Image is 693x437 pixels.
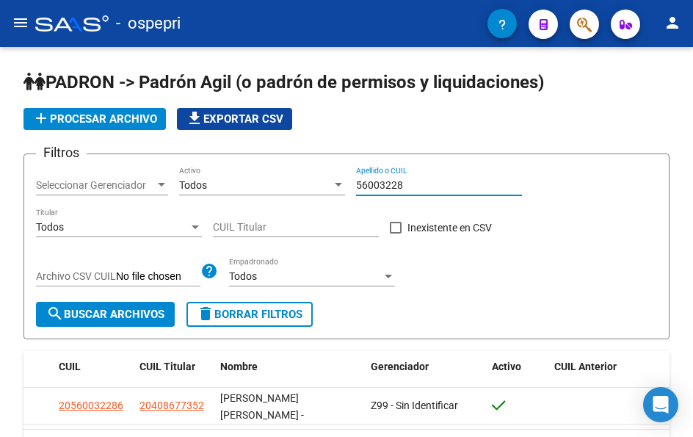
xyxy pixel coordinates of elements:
span: Procesar archivo [32,112,157,126]
span: Todos [229,270,257,282]
button: Buscar Archivos [36,302,175,327]
span: Gerenciador [371,361,429,372]
mat-icon: search [46,305,64,322]
span: CUIL Anterior [554,361,617,372]
datatable-header-cell: CUIL Titular [134,351,214,383]
span: Nombre [220,361,258,372]
span: CUIL Titular [139,361,195,372]
datatable-header-cell: Gerenciador [365,351,486,383]
span: Inexistente en CSV [407,219,492,236]
span: Activo [492,361,521,372]
span: Exportar CSV [186,112,283,126]
span: Archivo CSV CUIL [36,270,116,282]
span: Borrar Filtros [197,308,302,321]
span: 20408677352 [139,400,204,411]
mat-icon: person [664,14,681,32]
mat-icon: add [32,109,50,127]
div: Open Intercom Messenger [643,387,678,422]
datatable-header-cell: Activo [486,351,548,383]
span: Todos [179,179,207,191]
span: [PERSON_NAME] [PERSON_NAME] - [220,392,304,421]
button: Borrar Filtros [186,302,313,327]
span: Todos [36,221,64,233]
datatable-header-cell: Nombre [214,351,365,383]
span: PADRON -> Padrón Agil (o padrón de permisos y liquidaciones) [23,72,544,93]
h3: Filtros [36,142,87,163]
mat-icon: delete [197,305,214,322]
span: Buscar Archivos [46,308,164,321]
mat-icon: help [200,262,218,280]
span: Z99 - Sin Identificar [371,400,458,411]
span: - ospepri [116,7,181,40]
span: CUIL [59,361,81,372]
button: Exportar CSV [177,108,292,130]
datatable-header-cell: CUIL Anterior [548,351,670,383]
span: Seleccionar Gerenciador [36,179,155,192]
datatable-header-cell: CUIL [53,351,134,383]
span: 20560032286 [59,400,123,411]
input: Archivo CSV CUIL [116,270,200,283]
mat-icon: file_download [186,109,203,127]
button: Procesar archivo [23,108,166,130]
mat-icon: menu [12,14,29,32]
